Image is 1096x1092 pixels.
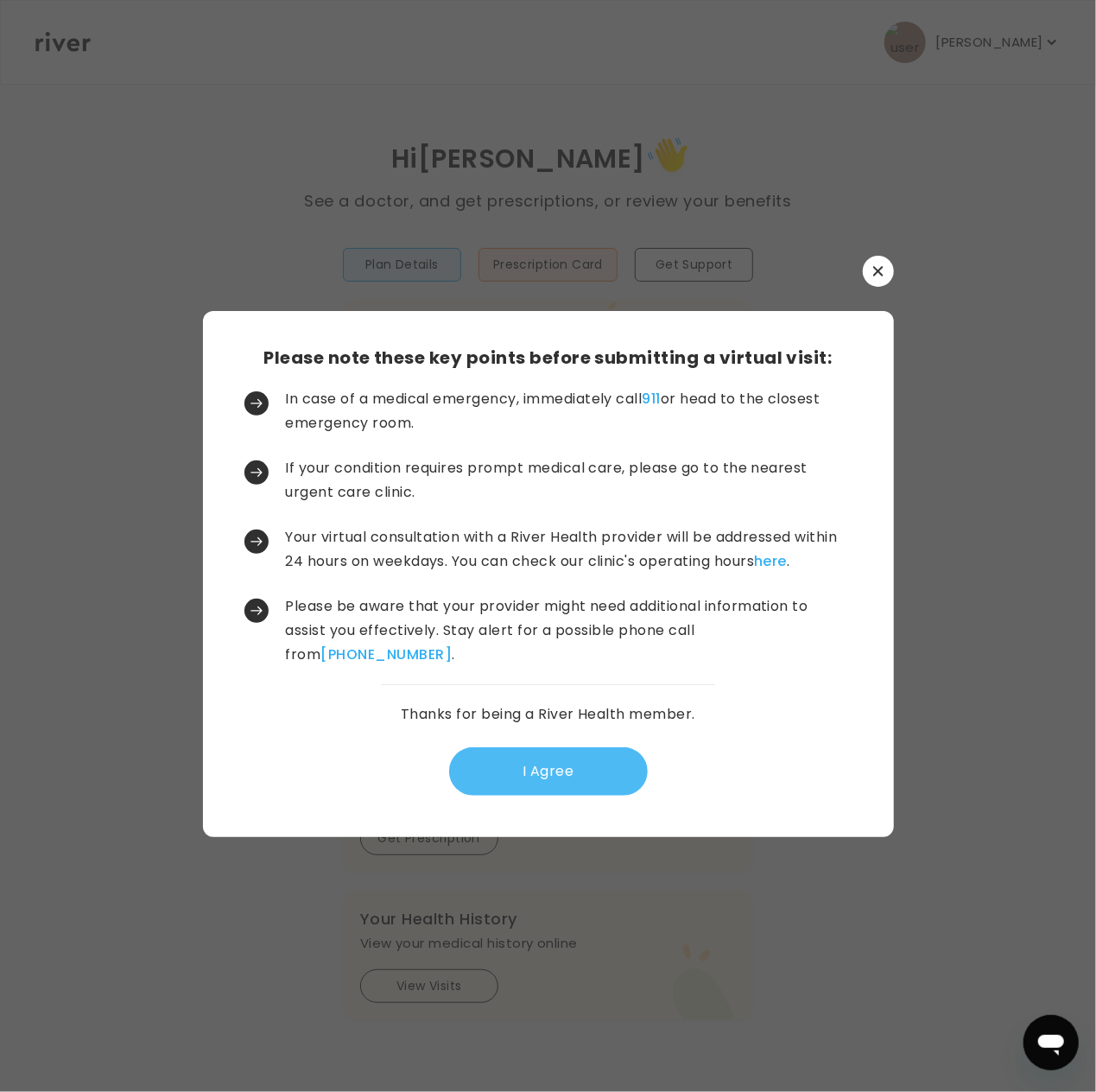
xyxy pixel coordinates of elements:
[286,456,849,505] p: If your condition requires prompt medical care, please go to the nearest urgent care clinic.
[449,747,648,796] button: I Agree
[643,389,661,409] a: 911
[754,551,787,571] a: here
[286,594,849,667] p: Please be aware that your provider might need additional information to assist you effectively. S...
[286,525,849,574] p: Your virtual consultation with a River Health provider will be addressed within 24 hours on weekd...
[263,346,832,370] h3: Please note these key points before submitting a virtual visit:
[286,387,849,435] p: In case of a medical emergency, immediately call or head to the closest emergency room.
[401,702,695,727] p: Thanks for being a River Health member.
[320,644,452,664] a: [PHONE_NUMBER]
[1023,1015,1079,1070] iframe: Button to launch messaging window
